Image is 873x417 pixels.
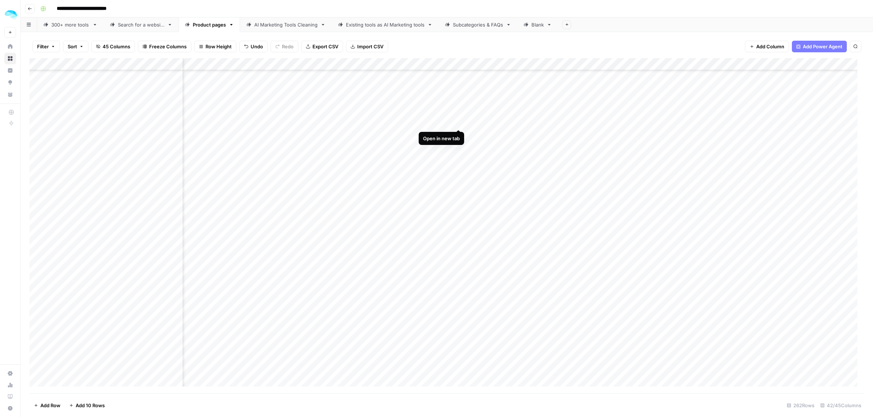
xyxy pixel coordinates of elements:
[4,379,16,391] a: Usage
[517,17,558,32] a: Blank
[271,41,298,52] button: Redo
[4,77,16,88] a: Opportunities
[4,6,16,24] button: Workspace: ColdiQ
[149,43,187,50] span: Freeze Columns
[193,21,226,28] div: Product pages
[346,21,424,28] div: Existing tools as AI Marketing tools
[4,89,16,100] a: Your Data
[4,8,17,21] img: ColdiQ Logo
[4,391,16,402] a: Learning Hub
[239,41,268,52] button: Undo
[251,43,263,50] span: Undo
[37,43,49,50] span: Filter
[63,41,88,52] button: Sort
[531,21,544,28] div: Blank
[423,135,460,142] div: Open in new tab
[453,21,503,28] div: Subcategories & FAQs
[254,21,318,28] div: AI Marketing Tools Cleaning
[4,53,16,64] a: Browse
[346,41,388,52] button: Import CSV
[4,368,16,379] a: Settings
[756,43,784,50] span: Add Column
[4,41,16,52] a: Home
[138,41,191,52] button: Freeze Columns
[91,41,135,52] button: 45 Columns
[784,400,817,411] div: 262 Rows
[104,17,179,32] a: Search for a website
[29,400,65,411] button: Add Row
[103,43,130,50] span: 45 Columns
[194,41,236,52] button: Row Height
[4,65,16,76] a: Insights
[37,17,104,32] a: 300+ more tools
[40,402,60,409] span: Add Row
[240,17,332,32] a: AI Marketing Tools Cleaning
[118,21,164,28] div: Search for a website
[4,402,16,414] button: Help + Support
[179,17,240,32] a: Product pages
[206,43,232,50] span: Row Height
[745,41,789,52] button: Add Column
[792,41,847,52] button: Add Power Agent
[68,43,77,50] span: Sort
[803,43,842,50] span: Add Power Agent
[301,41,343,52] button: Export CSV
[817,400,864,411] div: 42/45 Columns
[32,41,60,52] button: Filter
[282,43,294,50] span: Redo
[65,400,109,411] button: Add 10 Rows
[312,43,338,50] span: Export CSV
[332,17,439,32] a: Existing tools as AI Marketing tools
[51,21,89,28] div: 300+ more tools
[357,43,383,50] span: Import CSV
[76,402,105,409] span: Add 10 Rows
[439,17,517,32] a: Subcategories & FAQs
